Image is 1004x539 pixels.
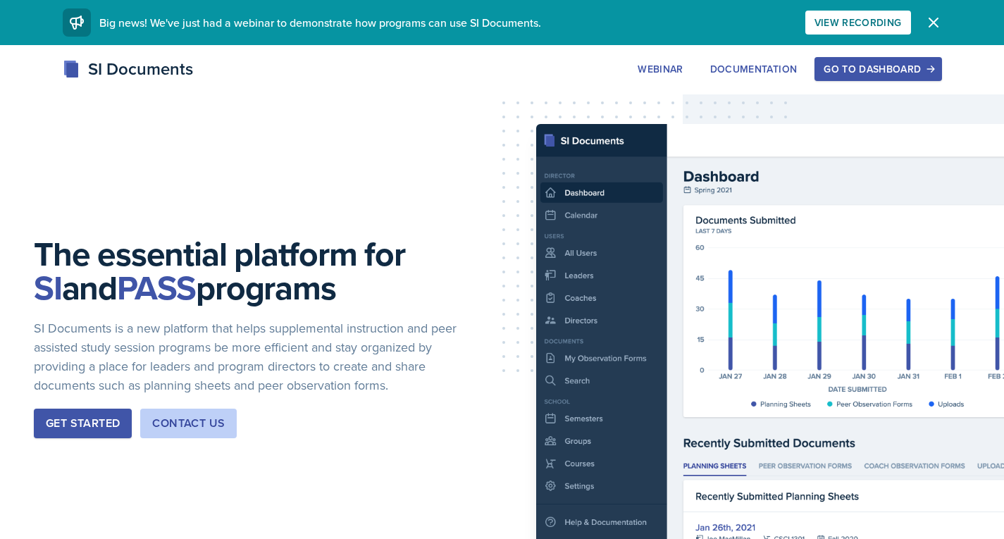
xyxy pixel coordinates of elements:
button: Documentation [701,57,807,81]
button: Go to Dashboard [814,57,941,81]
div: Get Started [46,415,120,432]
div: SI Documents [63,56,193,82]
button: Get Started [34,409,132,438]
div: Webinar [638,63,683,75]
div: Go to Dashboard [824,63,932,75]
button: View Recording [805,11,911,35]
div: View Recording [814,17,902,28]
button: Webinar [628,57,692,81]
div: Documentation [710,63,798,75]
div: Contact Us [152,415,225,432]
button: Contact Us [140,409,237,438]
span: Big news! We've just had a webinar to demonstrate how programs can use SI Documents. [99,15,541,30]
